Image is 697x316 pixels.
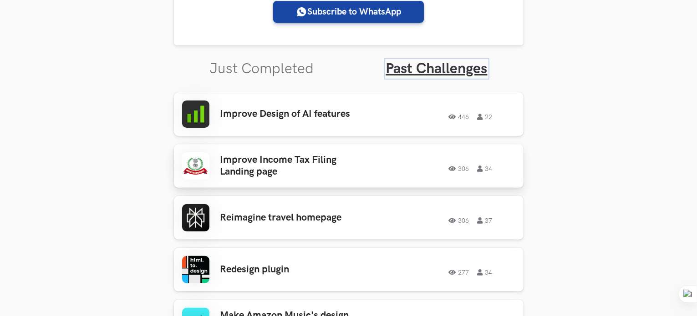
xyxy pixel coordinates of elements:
ul: Tabs Interface [174,45,524,78]
a: Subscribe to WhatsApp [273,1,424,23]
a: Redesign plugin27734 [174,248,524,291]
h3: Improve Design of AI features [220,108,362,120]
a: Reimagine travel homepage30637 [174,196,524,240]
span: 34 [478,269,493,276]
h3: Redesign plugin [220,264,362,276]
a: Improve Income Tax Filing Landing page30634 [174,144,524,188]
span: 277 [449,269,469,276]
span: 446 [449,114,469,120]
span: 306 [449,166,469,172]
a: Improve Design of AI features44622 [174,92,524,136]
a: Past Challenges [386,60,488,78]
h3: Reimagine travel homepage [220,212,362,224]
h3: Improve Income Tax Filing Landing page [220,154,362,178]
span: 37 [478,217,493,224]
a: Just Completed [210,60,314,78]
span: 34 [478,166,493,172]
span: 22 [478,114,493,120]
span: 306 [449,217,469,224]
